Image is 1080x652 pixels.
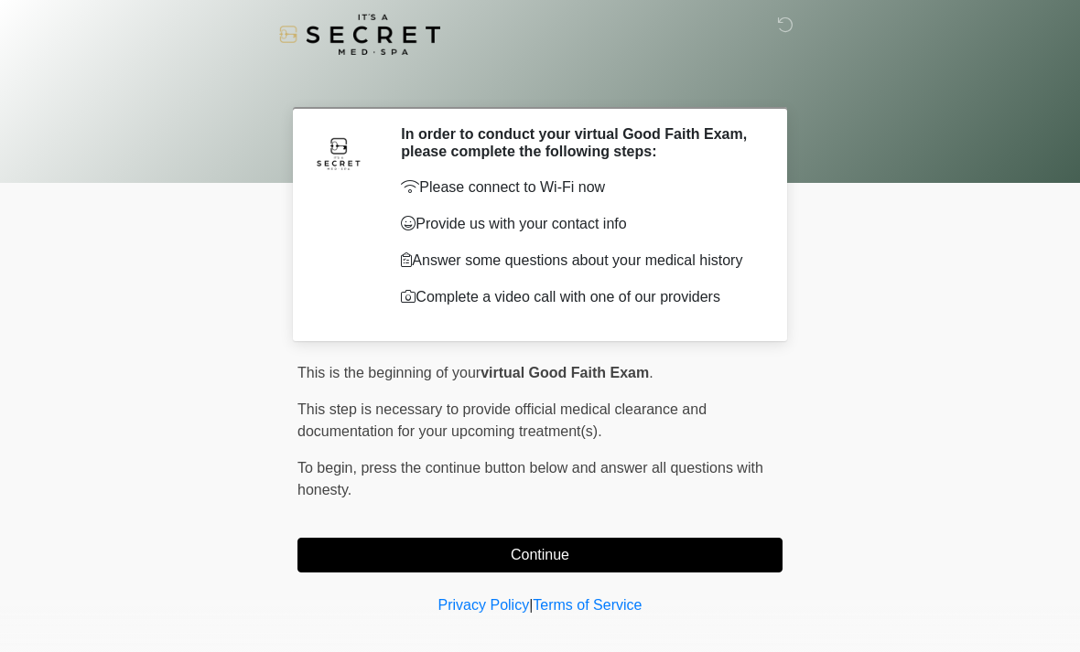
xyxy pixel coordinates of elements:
span: . [649,365,653,380]
a: Privacy Policy [438,597,530,613]
span: To begin, [297,460,361,476]
span: This is the beginning of your [297,365,481,380]
a: | [529,597,533,613]
button: Continue [297,538,783,572]
a: Terms of Service [533,597,642,613]
strong: virtual Good Faith Exam [481,365,649,380]
h1: ‎ ‎ [284,66,796,100]
p: Complete a video call with one of our providers [401,286,755,308]
p: Answer some questions about your medical history [401,250,755,272]
p: Provide us with your contact info [401,213,755,235]
p: Please connect to Wi-Fi now [401,176,755,198]
h2: In order to conduct your virtual Good Faith Exam, please complete the following steps: [401,125,755,160]
span: This step is necessary to provide official medical clearance and documentation for your upcoming ... [297,401,707,439]
span: press the continue button below and answer all questions with honesty. [297,460,763,497]
img: Agent Avatar [311,125,366,180]
img: It's A Secret Med Spa Logo [279,14,440,55]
